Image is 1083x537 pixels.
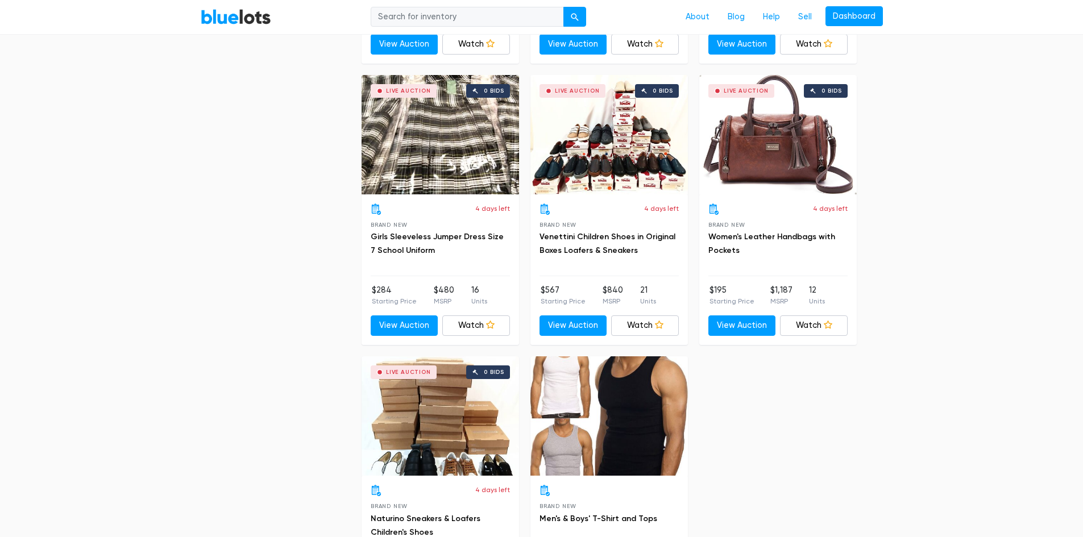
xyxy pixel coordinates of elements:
li: $567 [541,284,586,307]
li: $284 [372,284,417,307]
div: Live Auction [386,88,431,94]
a: Watch [442,315,510,336]
a: Girls Sleeveless Jumper Dress Size 7 School Uniform [371,232,504,255]
li: $480 [434,284,454,307]
li: $195 [709,284,754,307]
p: Units [640,296,656,306]
li: 21 [640,284,656,307]
input: Search for inventory [371,7,564,27]
p: 4 days left [475,203,510,214]
a: BlueLots [201,9,271,25]
a: Watch [442,34,510,55]
a: Live Auction 0 bids [362,356,519,476]
a: View Auction [708,34,776,55]
li: 16 [471,284,487,307]
a: Watch [780,315,848,336]
div: 0 bids [821,88,842,94]
li: 12 [809,284,825,307]
a: View Auction [540,34,607,55]
p: 4 days left [813,203,848,214]
p: 4 days left [475,485,510,495]
p: MSRP [434,296,454,306]
a: Live Auction 0 bids [699,75,857,194]
div: Live Auction [555,88,600,94]
div: 0 bids [484,88,504,94]
a: Watch [780,34,848,55]
span: Brand New [540,222,576,228]
div: Live Auction [386,369,431,375]
span: Brand New [371,222,408,228]
li: $1,187 [770,284,792,307]
p: MSRP [603,296,623,306]
a: Men's & Boys' T-Shirt and Tops [540,514,657,523]
p: Starting Price [372,296,417,306]
a: Women's Leather Handbags with Pockets [708,232,835,255]
li: $840 [603,284,623,307]
a: Watch [611,315,679,336]
p: 4 days left [644,203,679,214]
a: View Auction [540,315,607,336]
a: Live Auction 0 bids [530,75,688,194]
a: About [677,6,719,28]
a: Sell [789,6,821,28]
p: Starting Price [541,296,586,306]
div: 0 bids [484,369,504,375]
p: Starting Price [709,296,754,306]
a: Help [754,6,789,28]
a: Venettini Children Shoes in Original Boxes Loafers & Sneakers [540,232,675,255]
a: Dashboard [825,6,883,27]
a: View Auction [371,315,438,336]
span: Brand New [540,503,576,509]
a: View Auction [371,34,438,55]
p: Units [809,296,825,306]
span: Brand New [371,503,408,509]
div: Live Auction [724,88,769,94]
a: View Auction [708,315,776,336]
p: MSRP [770,296,792,306]
span: Brand New [708,222,745,228]
a: Naturino Sneakers & Loafers Children's Shoes [371,514,480,537]
a: Watch [611,34,679,55]
div: 0 bids [653,88,673,94]
a: Blog [719,6,754,28]
p: Units [471,296,487,306]
a: Live Auction 0 bids [362,75,519,194]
